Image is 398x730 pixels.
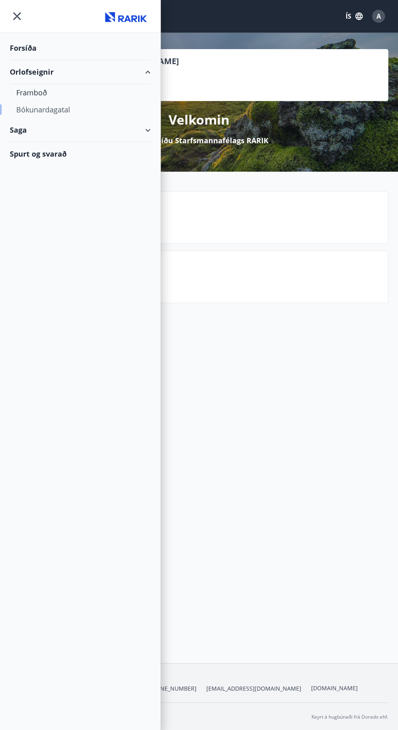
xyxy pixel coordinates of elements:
[10,36,151,60] div: Forsíða
[10,9,24,24] button: menu
[130,135,268,146] p: á orlofssíðu Starfsmannafélags RARIK
[69,212,381,226] p: Næstu helgi
[102,9,151,25] img: union_logo
[311,713,388,721] p: Keyrt á hugbúnaði frá Dorado ehf.
[169,111,229,129] p: Velkomin
[376,12,381,21] span: A
[206,685,301,693] span: [EMAIL_ADDRESS][DOMAIN_NAME]
[369,6,388,26] button: A
[16,101,144,118] div: Bókunardagatal
[146,685,197,693] span: [PHONE_NUMBER]
[341,9,367,24] button: ÍS
[10,142,151,166] div: Spurt og svarað
[69,271,381,285] p: Spurt og svarað
[311,684,358,692] a: [DOMAIN_NAME]
[16,84,144,101] div: Framboð
[10,118,151,142] div: Saga
[10,60,151,84] div: Orlofseignir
